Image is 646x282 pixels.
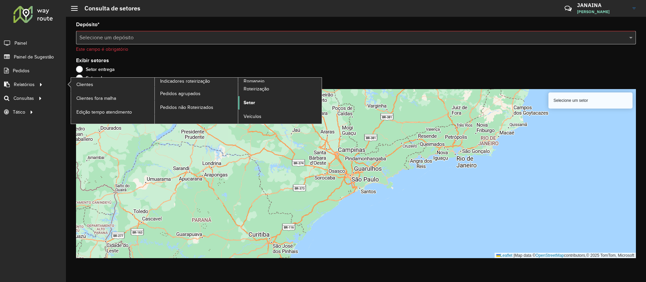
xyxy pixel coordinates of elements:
[14,81,35,88] span: Relatórios
[155,87,238,100] a: Pedidos agrupados
[76,75,114,81] label: Setor planner
[76,66,115,73] label: Setor entrega
[71,78,154,91] a: Clientes
[76,47,128,52] formly-validation-message: Este campo é obrigatório
[76,81,93,88] span: Clientes
[548,92,633,109] div: Selecione um setor
[76,95,116,102] span: Clientes fora malha
[577,2,627,8] h3: JANAINA
[76,109,132,116] span: Edição tempo atendimento
[238,110,322,123] a: Veículos
[78,5,140,12] h2: Consulta de setores
[155,78,322,124] a: Romaneio
[238,96,322,110] a: Setor
[76,56,109,65] label: Exibir setores
[13,95,34,102] span: Consultas
[160,78,210,85] span: Indicadores roteirização
[160,90,201,97] span: Pedidos agrupados
[244,85,269,92] span: Roteirização
[577,9,627,15] span: [PERSON_NAME]
[496,253,512,258] a: Leaflet
[76,21,100,29] label: Depósito
[14,53,54,61] span: Painel de Sugestão
[155,100,238,114] a: Pedidos não Roteirizados
[71,105,154,119] a: Edição tempo atendimento
[244,78,264,85] span: Romaneio
[536,253,564,258] a: OpenStreetMap
[244,113,261,120] span: Veículos
[14,40,27,47] span: Painel
[13,67,30,74] span: Pedidos
[244,99,255,106] span: Setor
[160,104,213,111] span: Pedidos não Roteirizados
[495,253,636,258] div: Map data © contributors,© 2025 TomTom, Microsoft
[561,1,575,16] a: Contato Rápido
[71,91,154,105] a: Clientes fora malha
[71,78,238,124] a: Indicadores roteirização
[238,82,322,96] a: Roteirização
[13,109,25,116] span: Tático
[513,253,514,258] span: |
